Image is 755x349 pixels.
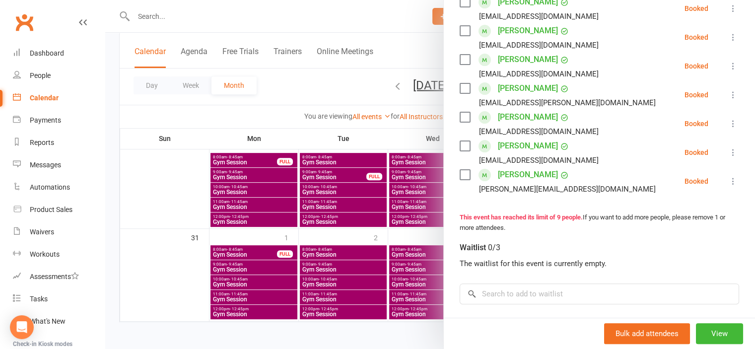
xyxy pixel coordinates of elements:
a: [PERSON_NAME] [498,52,558,68]
a: Clubworx [12,10,37,35]
a: Reports [13,132,105,154]
a: What's New [13,310,105,333]
a: Messages [13,154,105,176]
div: If you want to add more people, please remove 1 or more attendees. [460,212,739,233]
div: Booked [685,63,708,70]
button: View [696,323,743,344]
div: Dashboard [30,49,64,57]
div: Booked [685,91,708,98]
strong: This event has reached its limit of 9 people. [460,213,583,221]
div: The waitlist for this event is currently empty. [460,258,739,270]
div: [EMAIL_ADDRESS][DOMAIN_NAME] [479,125,599,138]
div: Product Sales [30,206,72,213]
a: [PERSON_NAME] [498,167,558,183]
div: Workouts [30,250,60,258]
div: Booked [685,120,708,127]
a: Automations [13,176,105,199]
a: Product Sales [13,199,105,221]
div: Automations [30,183,70,191]
div: Payments [30,116,61,124]
div: Assessments [30,273,79,280]
div: Reports [30,139,54,146]
div: Booked [685,5,708,12]
div: Waivers [30,228,54,236]
div: [EMAIL_ADDRESS][DOMAIN_NAME] [479,68,599,80]
div: Calendar [30,94,59,102]
a: [PERSON_NAME] [498,109,558,125]
a: Tasks [13,288,105,310]
div: [EMAIL_ADDRESS][DOMAIN_NAME] [479,154,599,167]
div: [EMAIL_ADDRESS][PERSON_NAME][DOMAIN_NAME] [479,96,656,109]
div: Booked [685,178,708,185]
a: Calendar [13,87,105,109]
div: Waitlist [460,241,500,255]
div: [EMAIL_ADDRESS][DOMAIN_NAME] [479,39,599,52]
div: Tasks [30,295,48,303]
a: [PERSON_NAME] [498,138,558,154]
a: Assessments [13,266,105,288]
div: Messages [30,161,61,169]
input: Search to add to waitlist [460,283,739,304]
div: Open Intercom Messenger [10,315,34,339]
a: [PERSON_NAME] [498,80,558,96]
div: [PERSON_NAME][EMAIL_ADDRESS][DOMAIN_NAME] [479,183,656,196]
a: [PERSON_NAME] [498,23,558,39]
div: 0/3 [488,241,500,255]
div: [EMAIL_ADDRESS][DOMAIN_NAME] [479,10,599,23]
a: Dashboard [13,42,105,65]
div: Booked [685,149,708,156]
button: Bulk add attendees [604,323,690,344]
a: Workouts [13,243,105,266]
a: Waivers [13,221,105,243]
a: People [13,65,105,87]
a: Payments [13,109,105,132]
div: What's New [30,317,66,325]
div: People [30,71,51,79]
div: Booked [685,34,708,41]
